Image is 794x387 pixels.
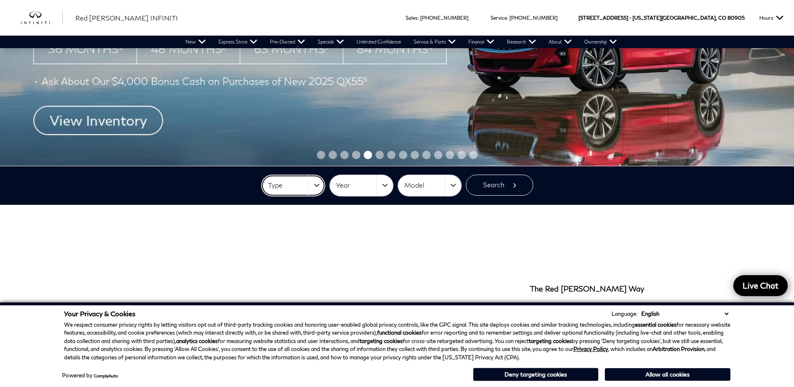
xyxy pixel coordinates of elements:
[406,15,418,21] span: Sales
[179,36,212,48] a: New
[212,36,264,48] a: Express Store
[466,175,533,196] button: Search
[64,310,136,317] span: Your Privacy & Cookies
[542,36,578,48] a: About
[377,329,421,336] strong: functional cookies
[404,178,445,192] span: Model
[418,15,419,21] span: :
[491,15,507,21] span: Service
[398,175,461,196] button: Model
[399,151,407,159] span: Go to slide 8
[75,13,178,23] a: Red [PERSON_NAME] INFINITI
[509,15,558,21] a: [PHONE_NUMBER]
[653,346,704,352] strong: Arbitration Provision
[578,15,745,21] a: [STREET_ADDRESS] • [US_STATE][GEOGRAPHIC_DATA], CO 80905
[573,346,608,352] a: Privacy Policy
[457,151,466,159] span: Go to slide 13
[317,151,325,159] span: Go to slide 1
[64,321,730,362] p: We respect consumer privacy rights by letting visitors opt out of third-party tracking cookies an...
[635,321,676,328] strong: essential cookies
[434,151,442,159] span: Go to slide 11
[507,15,508,21] span: :
[375,151,384,159] span: Go to slide 6
[469,151,478,159] span: Go to slide 14
[422,151,431,159] span: Go to slide 10
[264,36,311,48] a: Pre-Owned
[268,178,308,192] span: Type
[612,311,637,317] div: Language:
[62,373,118,378] div: Powered by
[330,175,393,196] button: Year
[446,151,454,159] span: Go to slide 12
[311,36,350,48] a: Specials
[529,338,572,344] strong: targeting cookies
[21,11,63,25] img: INFINITI
[364,151,372,159] span: Go to slide 5
[501,36,542,48] a: Research
[530,285,644,293] h3: The Red [PERSON_NAME] Way
[420,15,468,21] a: [PHONE_NUMBER]
[462,36,501,48] a: Finance
[179,36,623,48] nav: Main Navigation
[75,14,178,22] span: Red [PERSON_NAME] INFINITI
[738,280,783,291] span: Live Chat
[360,338,403,344] strong: targeting cookies
[350,36,407,48] a: Unlimited Confidence
[262,175,325,196] button: Type
[407,36,462,48] a: Service & Parts
[352,151,360,159] span: Go to slide 4
[733,275,788,296] a: Live Chat
[336,178,376,192] span: Year
[94,373,118,378] a: ComplyAuto
[578,36,623,48] a: Ownership
[639,310,730,318] select: Language Select
[387,151,396,159] span: Go to slide 7
[411,151,419,159] span: Go to slide 9
[329,151,337,159] span: Go to slide 2
[21,11,63,25] a: infiniti
[605,368,730,381] button: Allow all cookies
[176,338,218,344] strong: analytics cookies
[473,368,599,381] button: Deny targeting cookies
[340,151,349,159] span: Go to slide 3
